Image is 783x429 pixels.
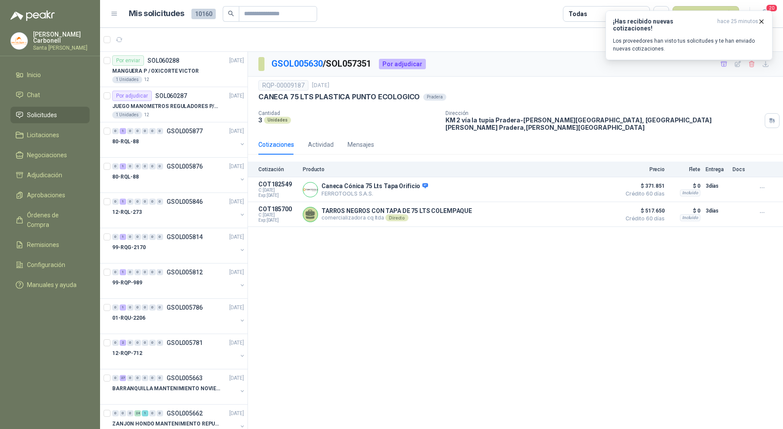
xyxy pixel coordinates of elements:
div: 0 [112,304,119,311]
span: Manuales y ayuda [27,280,77,290]
div: 1 Unidades [112,76,142,83]
div: RQP-00009187 [258,80,308,91]
div: 0 [120,410,126,416]
p: [DATE] [229,198,244,206]
p: 12-RQL-273 [112,208,142,216]
div: 0 [142,199,148,205]
p: / SOL057351 [271,57,372,71]
p: CANECA 75 LTS PLASTICA PUNTO ECOLOGICO [258,92,420,101]
p: SOL060288 [147,57,179,64]
p: Dirección [445,110,761,116]
p: FERROTOOLS S.A.S. [321,190,428,197]
p: [DATE] [229,92,244,100]
div: 0 [134,269,141,275]
p: [DATE] [229,233,244,241]
p: 01-RQU-2206 [112,314,145,322]
span: Configuración [27,260,65,270]
div: 0 [142,128,148,134]
span: Órdenes de Compra [27,210,81,230]
p: BARRANQUILLA MANTENIMIENTO NOVIEMBRE [112,385,221,393]
p: $ 0 [670,181,700,191]
p: 12 [144,111,149,118]
p: Precio [621,166,665,172]
p: GSOL005663 [167,375,203,381]
div: Directo [385,214,408,221]
div: 0 [149,199,156,205]
div: 0 [127,375,134,381]
a: 0 1 0 0 0 0 0 GSOL005877[DATE] 80-RQL-88 [112,126,246,154]
div: 0 [157,128,163,134]
div: 0 [149,375,156,381]
div: 0 [142,340,148,346]
p: [DATE] [312,81,329,90]
p: 80-RQL-88 [112,138,139,146]
a: Licitaciones [10,127,90,143]
span: Negociaciones [27,150,67,160]
p: [DATE] [229,409,244,418]
div: 0 [157,199,163,205]
a: Negociaciones [10,147,90,163]
div: 0 [127,410,134,416]
div: 0 [127,340,134,346]
a: 0 1 0 0 0 0 0 GSOL005846[DATE] 12-RQL-273 [112,196,246,224]
p: comercializadora cq ltda [321,214,472,221]
div: 1 [120,163,126,169]
p: ZANJON HONDO MANTENIMIENTO REPUESTOS [112,420,221,428]
span: Inicio [27,70,41,80]
a: Remisiones [10,236,90,253]
div: 0 [134,375,141,381]
p: COT185700 [258,206,298,213]
div: 0 [142,163,148,169]
div: Actividad [308,140,334,149]
a: GSOL005630 [271,58,323,69]
div: 0 [127,163,134,169]
span: $ 517.650 [621,206,665,216]
img: Logo peakr [10,10,55,21]
p: Los proveedores han visto tus solicitudes y te han enviado nuevas cotizaciones. [613,37,765,53]
p: GSOL005812 [167,269,203,275]
div: 1 Unidades [112,111,142,118]
p: Santa [PERSON_NAME] [33,45,90,51]
p: SOL060287 [155,93,187,99]
p: [PERSON_NAME] Carbonell [33,31,90,44]
div: Incluido [680,214,700,221]
p: [DATE] [229,268,244,277]
p: 12 [144,76,149,83]
p: [DATE] [229,304,244,312]
button: Nueva solicitud [673,6,739,22]
a: Adjudicación [10,167,90,183]
div: 0 [112,234,119,240]
div: 0 [149,304,156,311]
span: C: [DATE] [258,213,298,218]
a: 0 1 0 0 0 0 0 GSOL005814[DATE] 99-RQG-2170 [112,232,246,260]
div: 0 [112,163,119,169]
div: 24 [134,410,141,416]
span: Crédito 60 días [621,216,665,221]
div: 0 [142,304,148,311]
p: 3 días [706,181,727,191]
a: Manuales y ayuda [10,277,90,293]
div: 0 [112,410,119,416]
p: 99-RQG-2170 [112,243,146,252]
div: 0 [149,234,156,240]
span: hace 25 minutos [717,18,758,32]
div: 0 [134,340,141,346]
div: 0 [149,128,156,134]
div: Mensajes [348,140,374,149]
div: 0 [112,128,119,134]
p: $ 0 [670,206,700,216]
div: 0 [134,163,141,169]
div: 0 [157,375,163,381]
div: Por enviar [112,55,144,66]
div: 0 [134,199,141,205]
div: 0 [142,375,148,381]
button: 20 [757,6,773,22]
a: Órdenes de Compra [10,207,90,233]
div: 0 [157,304,163,311]
div: 1 [120,304,126,311]
span: Adjudicación [27,170,62,180]
div: 0 [134,128,141,134]
div: 0 [127,269,134,275]
div: Pradera [423,94,446,101]
p: 99-RQP-989 [112,279,142,287]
